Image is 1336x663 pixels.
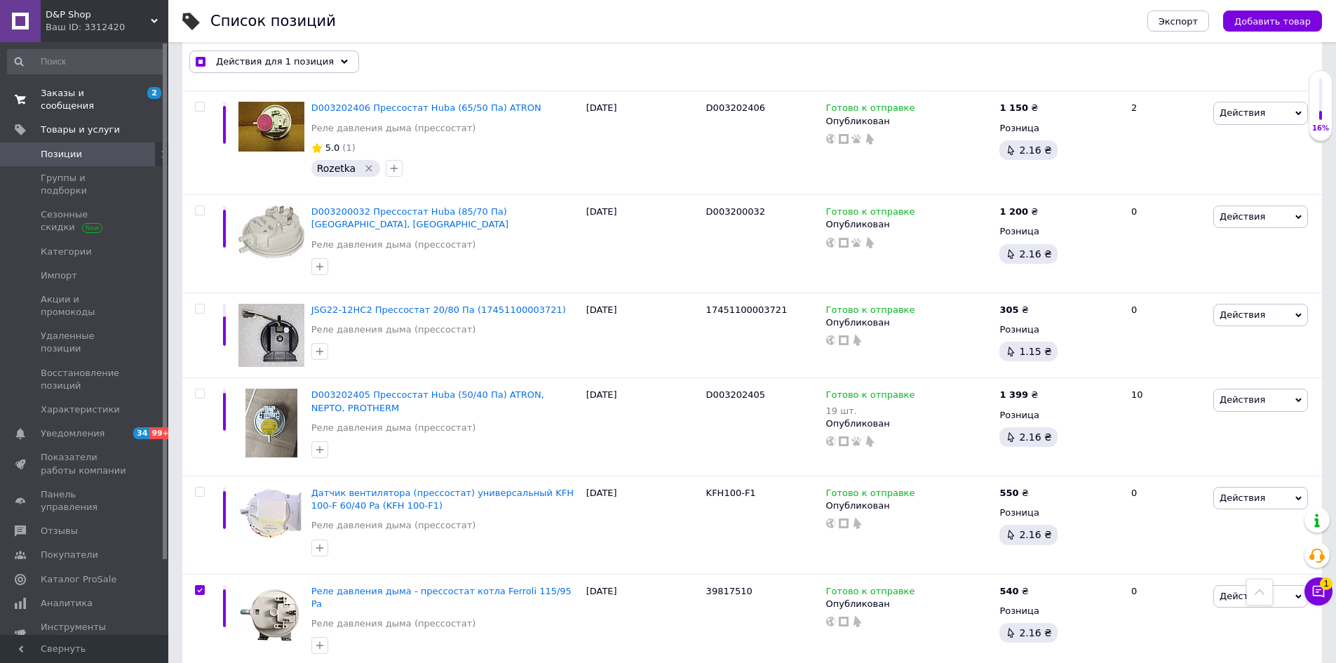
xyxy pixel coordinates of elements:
[245,389,297,457] img: D003202405 Прессостат Huba (50/40 Пa) ATRON, NEPTO, PROTHERM
[41,573,116,586] span: Каталог ProSale
[1123,293,1210,378] div: 0
[238,304,304,367] img: JSG22-12HC2 Прессостат 20/80 Пa (17451100003721)
[1220,591,1265,601] span: Действия
[999,304,1018,315] b: 305
[7,49,166,74] input: Поиск
[999,605,1119,617] div: Розница
[826,406,915,416] div: 19 шт.
[1159,16,1198,27] span: Экспорт
[311,488,574,511] a: Датчик вентилятора (прессостат) универсальный KFH 100-F 60/40 Pa (KFH 100-F1)
[706,389,765,400] span: D003202405
[41,621,130,646] span: Инструменты вебмастера и SEO
[1220,493,1265,503] span: Действия
[311,102,541,113] a: D003202406 Прессостат Huba (65/50 Пa) ATRON
[999,409,1119,422] div: Розница
[1220,211,1265,222] span: Действия
[999,102,1028,113] b: 1 150
[1123,378,1210,476] div: 10
[41,246,92,258] span: Категории
[826,115,993,128] div: Опубликован
[583,293,703,378] div: [DATE]
[706,206,765,217] span: D003200032
[999,206,1028,217] b: 1 200
[706,102,765,113] span: D003202406
[41,330,130,355] span: Удаленные позиции
[583,195,703,293] div: [DATE]
[311,519,476,532] a: Реле давления дыма (прессостат)
[210,14,336,29] div: Список позиций
[999,323,1119,336] div: Розница
[999,488,1018,498] b: 550
[1320,577,1332,590] span: 1
[826,304,915,319] span: Готово к отправке
[149,427,173,439] span: 99+
[999,206,1038,218] div: ₴
[826,488,915,502] span: Готово к отправке
[311,239,476,251] a: Реле давления дыма (прессостат)
[41,549,98,561] span: Покупатели
[1123,91,1210,195] div: 2
[41,172,130,197] span: Группы и подборки
[41,597,93,610] span: Аналитика
[41,87,130,112] span: Заказы и сообщения
[311,389,544,413] a: D003202405 Прессостат Huba (50/40 Пa) ATRON, NEPTO, PROTHERM
[147,87,161,99] span: 2
[999,389,1028,400] b: 1 399
[311,586,572,609] a: Реле давления дыма - прессостат котла Ferroli 115/95 Pa
[1019,431,1051,443] span: 2.16 ₴
[999,586,1018,596] b: 540
[317,163,356,174] span: Rozetka
[706,586,753,596] span: 39817510
[999,487,1028,500] div: ₴
[1223,11,1322,32] button: Добавить товар
[999,122,1119,135] div: Розница
[1019,248,1051,260] span: 2.16 ₴
[41,427,104,440] span: Уведомления
[999,585,1028,598] div: ₴
[999,225,1119,238] div: Розница
[826,316,993,329] div: Опубликован
[1123,195,1210,293] div: 0
[311,206,509,229] a: D003200032 Прессостат Huba (85/70 Па) [GEOGRAPHIC_DATA], [GEOGRAPHIC_DATA]
[1019,145,1051,156] span: 2.16 ₴
[41,525,78,537] span: Отзывы
[238,102,304,151] img: D003202406 Прессостат Huba (65/50 Пa) ATRON
[41,367,130,392] span: Восстановление позиций
[999,102,1038,114] div: ₴
[133,427,149,439] span: 34
[583,476,703,574] div: [DATE]
[311,304,566,315] a: JSG22-12HC2 Прессостат 20/80 Пa (17451100003721)
[311,122,476,135] a: Реле давления дыма (прессостат)
[1019,529,1051,540] span: 2.16 ₴
[41,488,130,514] span: Панель управления
[41,451,130,476] span: Показатели работы компании
[826,206,915,221] span: Готово к отправке
[46,21,168,34] div: Ваш ID: 3312420
[706,304,788,315] span: 17451100003721
[311,422,476,434] a: Реле давления дыма (прессостат)
[216,55,334,68] span: Действия для 1 позиция
[41,269,77,282] span: Импорт
[826,102,915,117] span: Готово к отправке
[1019,627,1051,638] span: 2.16 ₴
[1220,309,1265,320] span: Действия
[238,206,304,258] img: D003200032 Прессостат Huba (85/70 Па) ADEN, Kalisto
[363,163,375,174] svg: Удалить метку
[706,488,756,498] span: KFH100-F1
[41,208,130,234] span: Сезонные скидки
[826,586,915,601] span: Готово к отправке
[311,617,476,630] a: Реле давления дыма (прессостат)
[238,487,304,540] img: Датчик вентилятора (прессостат) универсальный KFH 100-F 60/40 Pa (KFH 100-F1)
[311,323,476,336] a: Реле давления дыма (прессостат)
[826,218,993,231] div: Опубликован
[583,91,703,195] div: [DATE]
[1123,476,1210,574] div: 0
[1309,123,1332,133] div: 16%
[1147,11,1209,32] button: Экспорт
[1220,394,1265,405] span: Действия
